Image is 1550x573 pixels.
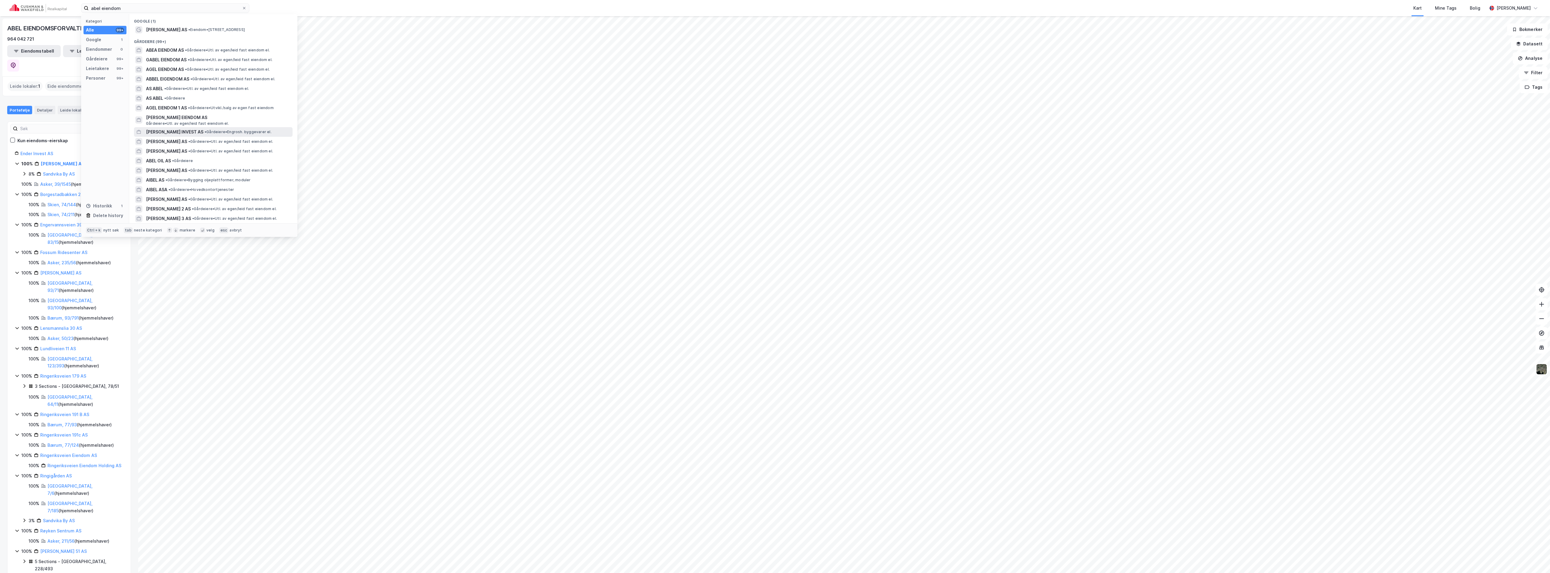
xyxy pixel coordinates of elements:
div: Portefølje [7,106,32,114]
button: Filter [1519,67,1548,79]
span: Gårdeiere • Utl. av egen/leid fast eiendom el. [190,77,275,81]
span: • [188,27,190,32]
div: ( hjemmelshaver ) [47,394,123,408]
span: AIBEL ASA [146,186,167,193]
a: [GEOGRAPHIC_DATA], 123/393 [47,356,93,369]
span: • [205,130,206,134]
div: ( hjemmelshaver ) [47,259,111,266]
div: Detaljer [35,106,55,114]
div: ( hjemmelshaver ) [47,280,123,294]
span: [PERSON_NAME] 3 AS [146,215,191,222]
div: Leietakere [86,65,109,72]
a: [PERSON_NAME] AS [41,161,84,166]
span: AGEL EIENDOM 1 AS [146,104,187,112]
div: 8% [29,170,35,178]
span: [PERSON_NAME] AS [146,138,187,145]
a: [GEOGRAPHIC_DATA], 93/100 [47,298,93,310]
div: 100% [29,421,39,428]
div: Gårdeiere [86,55,108,63]
button: Analyse [1513,52,1548,64]
span: ABBEL EIGENDOM AS [146,75,189,83]
img: cushman-wakefield-realkapital-logo.202ea83816669bd177139c58696a8fa1.svg [10,4,67,12]
span: • [185,67,187,72]
a: Skien, 74/211 [47,212,74,217]
a: Asker, 235/56 [47,260,76,265]
span: • [190,77,192,81]
span: 1 [38,83,40,90]
a: Skien, 74/144 [47,202,76,207]
div: 100% [29,297,39,304]
span: Gårdeiere [164,96,185,101]
span: GABEL EIENDOM AS [146,56,187,63]
div: Leide lokaler [58,106,95,114]
div: ( hjemmelshaver ) [47,483,123,497]
div: Bolig [1470,5,1480,12]
span: [PERSON_NAME] EIENDOM AS [146,114,290,121]
div: 99+ [116,76,124,81]
a: Røyken Sentrum AS [40,528,81,533]
a: Asker, 50/23 [47,336,74,341]
span: • [188,106,190,110]
a: Ender Invest AS [20,151,53,156]
div: Alle [86,26,94,34]
a: Ringeriksveien Eiendom AS [40,453,97,458]
div: 100% [29,211,39,218]
span: Gårdeiere • Utl. av egen/leid fast eiendom el. [185,67,270,72]
span: Gårdeiere • Utl. av egen/leid fast eiendom el. [188,57,272,62]
div: 100% [21,221,32,228]
a: Bærum, 77/93 [47,422,77,427]
span: Gårdeiere • Engrosh. byggevarer el. [205,130,272,134]
div: 1 [119,37,124,42]
img: 9k= [1536,363,1547,375]
span: • [188,197,190,201]
div: ( hjemmelshaver ) [47,355,123,370]
a: Lundliveien 11 AS [40,346,76,351]
span: Gårdeiere • Utl. av egen/leid fast eiendom el. [146,121,229,126]
span: • [192,216,194,221]
div: 99+ [116,66,124,71]
a: Asker, 211/56 [47,538,74,544]
div: 3 Sections - [GEOGRAPHIC_DATA], 78/51 [35,383,119,390]
div: Eide eiendommer : [45,81,91,91]
div: esc [219,227,229,233]
a: [GEOGRAPHIC_DATA], 64/11 [47,394,93,407]
span: [PERSON_NAME] AS [146,148,187,155]
div: 100% [21,269,32,277]
div: 100% [29,394,39,401]
a: Fossum Ridesenter AS [40,250,87,255]
div: 100% [21,191,32,198]
span: • [172,158,174,163]
div: 100% [29,355,39,363]
div: nytt søk [103,228,119,233]
div: ( hjemmelshaver ) [47,538,109,545]
div: Historikk [86,202,112,210]
div: 100% [29,201,39,208]
div: Google [86,36,101,43]
div: markere [180,228,195,233]
span: [PERSON_NAME] INVEST AS [146,128,203,136]
span: • [164,96,166,100]
span: Gårdeiere • Utl. av egen/leid fast eiendom el. [192,216,277,221]
div: Delete history [93,212,123,219]
div: ( hjemmelshaver ) [47,500,123,514]
div: 100% [21,345,32,352]
div: velg [206,228,214,233]
div: ( hjemmelshaver ) [47,211,109,218]
div: ABEL EIENDOMSFORVALTNING AS [7,23,105,33]
div: ( hjemmelshaver ) [47,201,111,208]
input: Søk på adresse, matrikkel, gårdeiere, leietakere eller personer [89,4,242,13]
a: [GEOGRAPHIC_DATA], 93/71 [47,280,93,293]
div: 1 [119,204,124,208]
div: 100% [21,181,32,188]
span: • [164,86,166,91]
div: 100% [29,462,39,469]
button: Eiendomstabell [7,45,61,57]
span: [PERSON_NAME] AS [146,167,187,174]
a: Ringeriksveien 179 AS [40,373,86,378]
div: Gårdeiere (99+) [129,35,297,45]
span: [PERSON_NAME] AS [146,196,187,203]
div: [PERSON_NAME] [1497,5,1531,12]
span: Eiendom • [STREET_ADDRESS] [188,27,245,32]
span: Gårdeiere [172,158,193,163]
button: Datasett [1511,38,1548,50]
